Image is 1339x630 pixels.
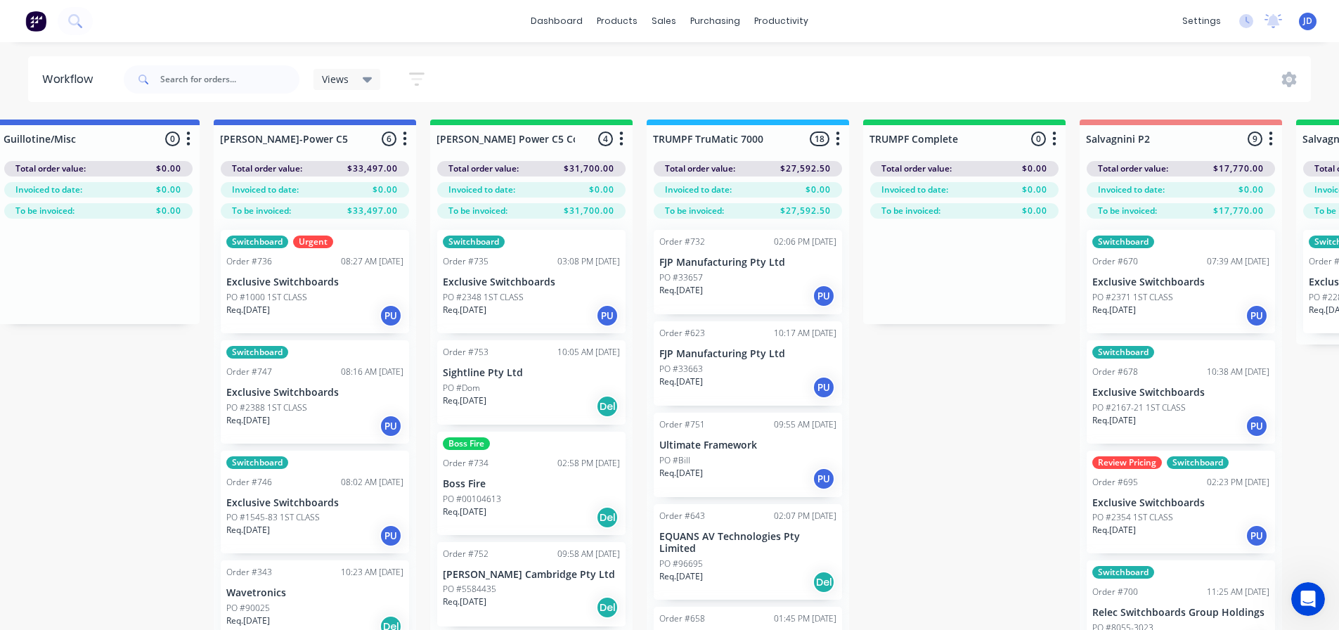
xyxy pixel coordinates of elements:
[813,571,835,593] div: Del
[665,205,724,217] span: To be invoiced:
[443,437,490,450] div: Boss Fire
[557,346,620,359] div: 10:05 AM [DATE]
[813,285,835,307] div: PU
[443,569,620,581] p: [PERSON_NAME] Cambridge Pty Ltd
[293,236,333,248] div: Urgent
[443,583,496,596] p: PO #5584435
[589,184,614,196] span: $0.00
[160,65,299,94] input: Search for orders...
[156,184,181,196] span: $0.00
[1098,184,1165,196] span: Invoiced to date:
[1246,304,1268,327] div: PU
[156,162,181,175] span: $0.00
[659,284,703,297] p: Req. [DATE]
[1022,205,1047,217] span: $0.00
[683,11,747,32] div: purchasing
[226,414,270,427] p: Req. [DATE]
[232,205,291,217] span: To be invoiced:
[437,432,626,535] div: Boss FireOrder #73402:58 PM [DATE]Boss FirePO #00104613Req.[DATE]Del
[1175,11,1228,32] div: settings
[881,184,948,196] span: Invoiced to date:
[226,366,272,378] div: Order #747
[659,271,703,284] p: PO #33657
[1207,476,1269,489] div: 02:23 PM [DATE]
[654,230,842,314] div: Order #73202:06 PM [DATE]FJP Manufacturing Pty LtdPO #33657Req.[DATE]PU
[564,162,614,175] span: $31,700.00
[1098,205,1157,217] span: To be invoiced:
[596,506,619,529] div: Del
[590,11,645,32] div: products
[645,11,683,32] div: sales
[659,375,703,388] p: Req. [DATE]
[226,291,307,304] p: PO #1000 1ST CLASS
[654,504,842,600] div: Order #64302:07 PM [DATE]EQUANS AV Technologies Pty LimitedPO #96695Req.[DATE]Del
[596,304,619,327] div: PU
[659,348,836,360] p: FJP Manufacturing Pty Ltd
[443,394,486,407] p: Req. [DATE]
[659,510,705,522] div: Order #643
[1246,525,1268,547] div: PU
[341,255,403,268] div: 08:27 AM [DATE]
[1213,162,1264,175] span: $17,770.00
[564,205,614,217] span: $31,700.00
[659,612,705,625] div: Order #658
[774,327,836,340] div: 10:17 AM [DATE]
[654,413,842,497] div: Order #75109:55 AM [DATE]Ultimate FrameworkPO #BillReq.[DATE]PU
[881,162,952,175] span: Total order value:
[659,570,703,583] p: Req. [DATE]
[226,615,270,627] p: Req. [DATE]
[437,230,626,333] div: SwitchboardOrder #73503:08 PM [DATE]Exclusive SwitchboardsPO #2348 1ST CLASSReq.[DATE]PU
[448,162,519,175] span: Total order value:
[659,467,703,480] p: Req. [DATE]
[322,72,349,86] span: Views
[15,162,86,175] span: Total order value:
[665,184,732,196] span: Invoiced to date:
[659,439,836,451] p: Ultimate Framework
[443,255,489,268] div: Order #735
[1092,524,1136,536] p: Req. [DATE]
[1167,456,1229,469] div: Switchboard
[1092,497,1269,509] p: Exclusive Switchboards
[443,506,486,518] p: Req. [DATE]
[1092,346,1154,359] div: Switchboard
[1092,607,1269,619] p: Relec Switchboards Group Holdings
[341,366,403,378] div: 08:16 AM [DATE]
[659,558,703,570] p: PO #96695
[1092,387,1269,399] p: Exclusive Switchboards
[443,493,501,506] p: PO #00104613
[1092,366,1138,378] div: Order #678
[380,415,402,437] div: PU
[557,548,620,560] div: 09:58 AM [DATE]
[341,566,403,579] div: 10:23 AM [DATE]
[373,184,398,196] span: $0.00
[659,363,703,375] p: PO #33663
[232,162,302,175] span: Total order value:
[774,612,836,625] div: 01:45 PM [DATE]
[226,497,403,509] p: Exclusive Switchboards
[380,525,402,547] div: PU
[226,476,272,489] div: Order #746
[443,291,524,304] p: PO #2348 1ST CLASS
[1213,205,1264,217] span: $17,770.00
[774,510,836,522] div: 02:07 PM [DATE]
[221,451,409,554] div: SwitchboardOrder #74608:02 AM [DATE]Exclusive SwitchboardsPO #1545-83 1ST CLASSReq.[DATE]PU
[813,468,835,490] div: PU
[226,304,270,316] p: Req. [DATE]
[156,205,181,217] span: $0.00
[1207,586,1269,598] div: 11:25 AM [DATE]
[443,382,480,394] p: PO #Dom
[1092,401,1186,414] p: PO #2167-21 1ST CLASS
[1022,184,1047,196] span: $0.00
[665,162,735,175] span: Total order value:
[596,596,619,619] div: Del
[15,205,75,217] span: To be invoiced:
[448,184,515,196] span: Invoiced to date:
[813,376,835,399] div: PU
[806,184,831,196] span: $0.00
[1092,476,1138,489] div: Order #695
[42,71,100,88] div: Workflow
[226,346,288,359] div: Switchboard
[1092,414,1136,427] p: Req. [DATE]
[1092,456,1162,469] div: Review Pricing
[437,340,626,425] div: Order #75310:05 AM [DATE]Sightline Pty LtdPO #DomReq.[DATE]Del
